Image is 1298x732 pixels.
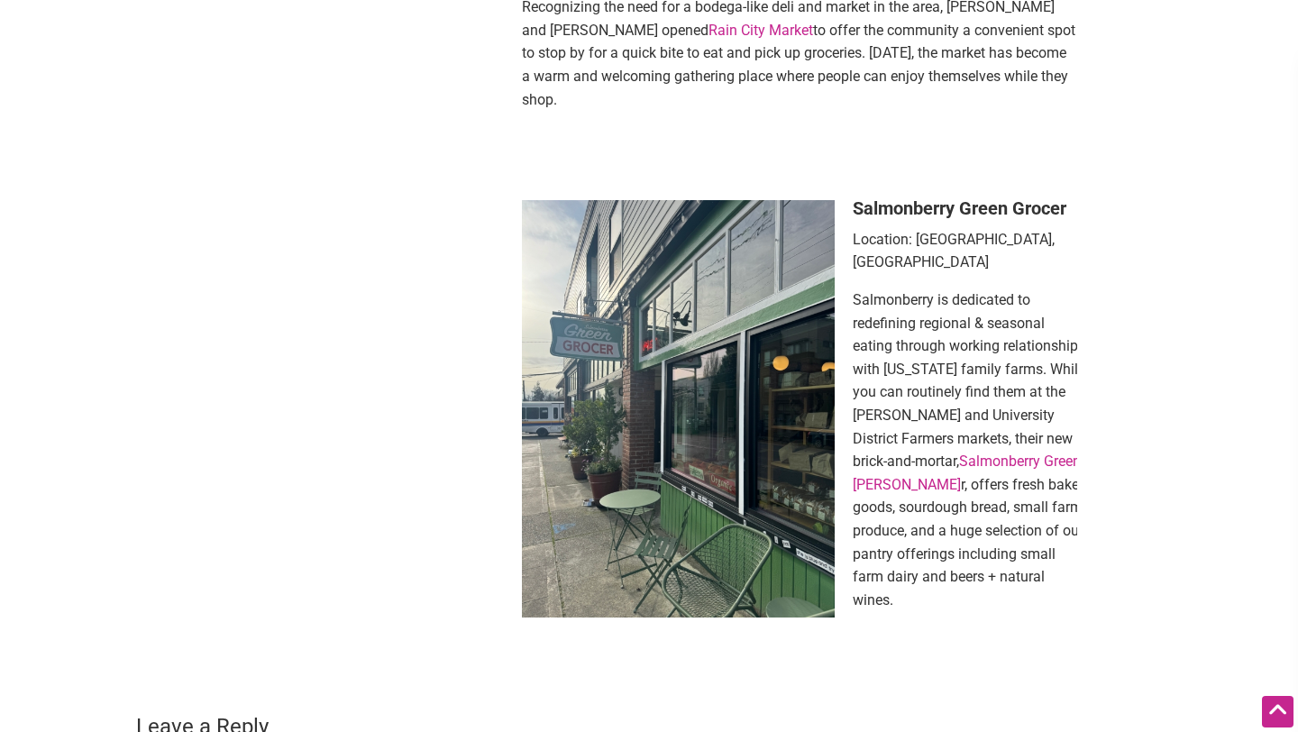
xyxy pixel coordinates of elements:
strong: Salmonberry Green Grocer [853,197,1066,219]
a: Salmonberry Green [PERSON_NAME] [853,453,1081,493]
div: Scroll Back to Top [1262,696,1293,727]
a: Rain City Market [708,22,813,39]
